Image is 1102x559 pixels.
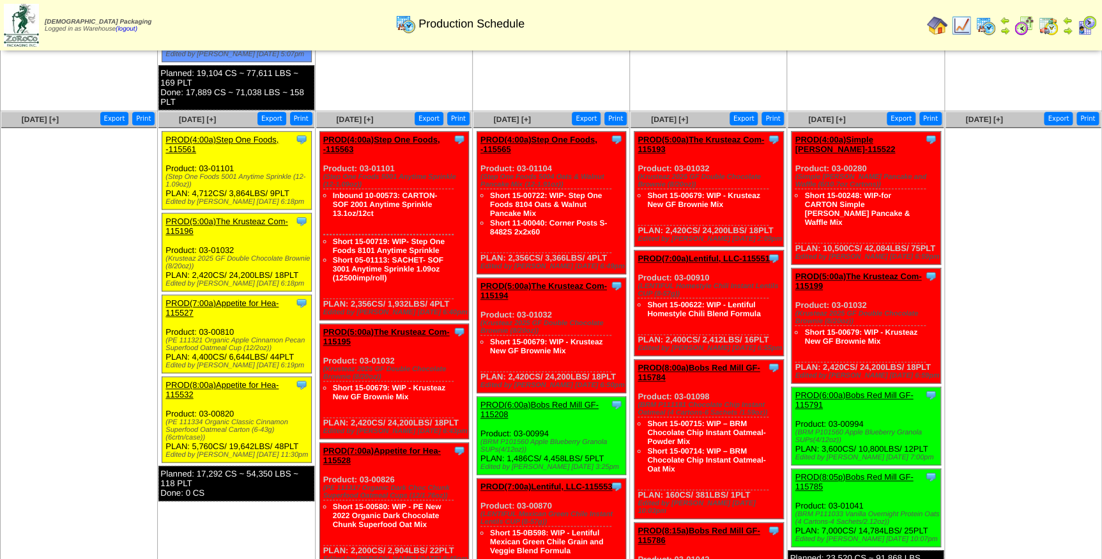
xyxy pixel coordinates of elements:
[610,279,623,292] img: Tooltip
[290,112,312,125] button: Print
[395,13,416,34] img: calendarprod.gif
[257,112,286,125] button: Export
[767,252,780,264] img: Tooltip
[295,296,308,309] img: Tooltip
[336,115,373,124] span: [DATE] [+]
[795,472,913,491] a: PROD(8:05p)Bobs Red Mill GF-115785
[610,133,623,146] img: Tooltip
[1000,15,1010,26] img: arrowleft.gif
[45,19,151,33] span: Logged in as Warehouse
[795,429,940,444] div: (BRM P101560 Apple Blueberry Granola SUPs(4/12oz))
[610,398,623,411] img: Tooltip
[319,132,469,320] div: Product: 03-01101 PLAN: 2,356CS / 1,932LBS / 4PLT
[795,510,940,526] div: (BRM P111033 Vanilla Overnight Protein Oats (4 Cartons-4 Sachets/2.12oz))
[165,135,279,154] a: PROD(4:00a)Step One Foods, -115561
[804,191,910,227] a: Short 15-00248: WIP-for CARTON Simple [PERSON_NAME] Pancake & Waffle Mix
[792,469,941,547] div: Product: 03-01041 PLAN: 7,000CS / 14,784LBS / 25PLT
[767,133,780,146] img: Tooltip
[924,270,937,282] img: Tooltip
[638,401,783,417] div: (BRM P111181 Chocolate Chip Instant Oatmeal (4 Cartons-6 Sachets /1.59oz))
[453,325,466,338] img: Tooltip
[480,438,626,454] div: (BRM P101560 Apple Blueberry Granola SUPs(4/12oz))
[792,132,941,264] div: Product: 03-00280 PLAN: 10,500CS / 42,084LBS / 75PLT
[132,112,155,125] button: Print
[638,344,783,352] div: Edited by [PERSON_NAME] [DATE] 6:55pm
[490,191,602,218] a: Short 15-00722: WIP- Step One Foods 8104 Oats & Walnut Pancake Mix
[634,250,784,356] div: Product: 03-00910 PLAN: 2,400CS / 2,412LBS / 16PLT
[795,310,940,325] div: (Krusteaz 2025 GF Double Chocolate Brownie (8/20oz))
[323,309,469,316] div: Edited by [PERSON_NAME] [DATE] 6:40pm
[761,112,784,125] button: Print
[116,26,137,33] a: (logout)
[477,132,626,274] div: Product: 03-01104 PLAN: 2,356CS / 3,366LBS / 4PLT
[647,191,760,209] a: Short 15-00679: WIP - Krusteaz New GF Brownie Mix
[418,17,524,31] span: Production Schedule
[638,500,783,515] div: Edited by [PERSON_NAME] [DATE] 10:03pm
[165,362,311,369] div: Edited by [PERSON_NAME] [DATE] 6:19pm
[951,15,972,36] img: line_graph.gif
[333,383,446,401] a: Short 15-00679: WIP - Krusteaz New GF Brownie Mix
[927,15,947,36] img: home.gif
[480,319,626,335] div: (Krusteaz 2025 GF Double Chocolate Brownie (8/20oz))
[323,327,450,346] a: PROD(5:00a)The Krusteaz Com-115195
[638,282,783,298] div: (LENTIFUL Homestyle Chili Instant Lentils CUP (8-57g))
[919,112,942,125] button: Print
[795,253,940,261] div: Edited by [PERSON_NAME] [DATE] 6:59pm
[162,295,312,373] div: Product: 03-00810 PLAN: 4,400CS / 6,644LBS / 44PLT
[480,400,599,419] a: PROD(6:00a)Bobs Red Mill GF-115208
[795,454,940,461] div: Edited by [PERSON_NAME] [DATE] 7:00pm
[887,112,915,125] button: Export
[965,115,1002,124] span: [DATE] [+]
[767,361,780,374] img: Tooltip
[158,65,314,110] div: Planned: 19,104 CS ~ 77,611 LBS ~ 169 PLT Done: 17,889 CS ~ 71,038 LBS ~ 158 PLT
[490,218,607,236] a: Short 11-00040: Corner Posts S-8482S 2x2x60
[1000,26,1010,36] img: arrowright.gif
[795,372,940,379] div: Edited by [PERSON_NAME] [DATE] 6:59pm
[795,535,940,543] div: Edited by [PERSON_NAME] [DATE] 10:07pm
[490,528,603,555] a: Short 15-0B598: WIP - Lentiful Mexican Green Chile Grain and Veggie Blend Formula
[480,510,626,526] div: (LENTIFUL Mexican Green Chile Instant Lentils CUP (8-57g))
[22,115,59,124] span: [DATE] [+]
[647,300,760,318] a: Short 15-00622: WIP - Lentiful Homestyle Chili Blend Formula
[638,135,764,154] a: PROD(5:00a)The Krusteaz Com-115193
[808,115,845,124] a: [DATE] [+]
[295,133,308,146] img: Tooltip
[447,112,470,125] button: Print
[480,173,626,188] div: (Step One Foods 5004 Oats & Walnut Pancake Mix (12-1.91oz))
[795,173,940,188] div: (Simple [PERSON_NAME] Pancake and Waffle (6/10.7oz Cartons))
[795,135,895,154] a: PROD(4:00a)Simple [PERSON_NAME]-115522
[179,115,216,124] span: [DATE] [+]
[323,484,469,500] div: (PE 111317 Organic Dark Choc Chunk Superfood Oatmeal Cups (12/1.76oz))
[1038,15,1059,36] img: calendarinout.gif
[453,444,466,457] img: Tooltip
[1076,15,1097,36] img: calendarcustomer.gif
[638,254,770,263] a: PROD(7:00a)Lentiful, LLC-115551
[634,132,784,247] div: Product: 03-01032 PLAN: 2,420CS / 24,200LBS / 18PLT
[804,328,917,346] a: Short 15-00679: WIP - Krusteaz New GF Brownie Mix
[323,446,441,465] a: PROD(7:00a)Appetite for Hea-115528
[1076,112,1099,125] button: Print
[323,365,469,381] div: (Krusteaz 2025 GF Double Chocolate Brownie (8/20oz))
[792,387,941,465] div: Product: 03-00994 PLAN: 3,600CS / 10,800LBS / 12PLT
[1044,112,1073,125] button: Export
[158,466,314,501] div: Planned: 17,292 CS ~ 54,350 LBS ~ 118 PLT Done: 0 CS
[795,390,913,410] a: PROD(6:00a)Bobs Red Mill GF-115791
[453,133,466,146] img: Tooltip
[494,115,531,124] a: [DATE] [+]
[323,135,440,154] a: PROD(4:00a)Step One Foods, -115563
[45,19,151,26] span: [DEMOGRAPHIC_DATA] Packaging
[638,363,760,382] a: PROD(8:00a)Bobs Red Mill GF-115784
[333,256,443,282] a: Short 05-01113: SACHET- SOF 3001 Anytime Sprinkle 1.09oz (12500imp/roll)
[647,419,765,446] a: Short 15-00715: WIP – BRM Chocolate Chip Instant Oatmeal-Powder Mix
[165,380,279,399] a: PROD(8:00a)Appetite for Hea-115532
[1062,15,1073,26] img: arrowleft.gif
[477,278,626,393] div: Product: 03-01032 PLAN: 2,420CS / 24,200LBS / 18PLT
[162,213,312,291] div: Product: 03-01032 PLAN: 2,420CS / 24,200LBS / 18PLT
[333,237,445,255] a: Short 15-00719: WIP- Step One Foods 8101 Anytime Sprinkle
[162,132,312,210] div: Product: 03-01101 PLAN: 4,712CS / 3,864LBS / 9PLT
[323,173,469,188] div: (Step One Foods 5001 Anytime Sprinkle (12-1.09oz))
[480,482,613,491] a: PROD(7:00a)Lentiful, LLC-115553
[604,112,627,125] button: Print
